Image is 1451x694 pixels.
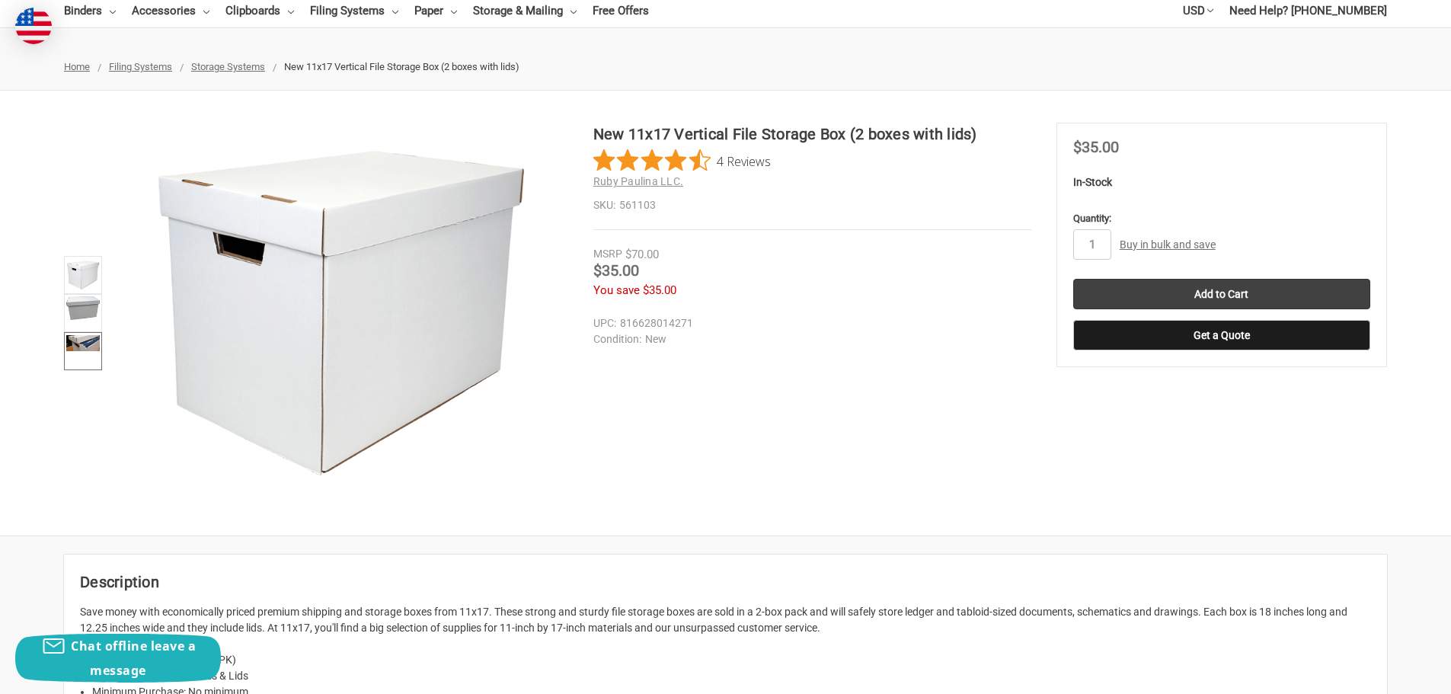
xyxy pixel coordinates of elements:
[1120,238,1216,251] a: Buy in bulk and save
[80,604,1371,636] p: Save money with economically priced premium shipping and storage boxes from 11x17. These strong a...
[151,123,532,504] img: New 11x17 Vertical File Storage Box (2 boxes with lids)
[1073,174,1370,190] p: In-Stock
[593,261,639,280] span: $35.00
[1073,138,1119,156] span: $35.00
[593,315,1024,331] dd: 816628014271
[80,571,1371,593] h2: Description
[593,197,1031,213] dd: 561103
[593,123,1031,146] h1: New 11x17 Vertical File Storage Box (2 boxes with lids)
[1325,653,1451,694] iframe: Google Customer Reviews
[593,175,683,187] a: Ruby Paulina LLC.
[15,634,221,683] button: Chat offline leave a message
[191,61,265,72] a: Storage Systems
[1073,320,1370,350] button: Get a Quote
[593,283,640,297] span: You save
[15,8,52,44] img: duty and tax information for United States
[66,258,100,292] img: New 11x17 Vertical File Storage Box (2 boxes with lids)
[64,61,90,72] a: Home
[717,149,771,172] span: 4 Reviews
[593,149,771,172] button: Rated 4.5 out of 5 stars from 4 reviews. Jump to reviews.
[109,61,172,72] a: Filing Systems
[1073,211,1370,226] label: Quantity:
[1073,279,1370,309] input: Add to Cart
[643,283,676,297] span: $35.00
[92,652,1371,668] li: Unit of Measure: Package (PK)
[593,315,616,331] dt: UPC:
[66,335,100,351] img: New 11x17 Vertical File Storage Box (561103)
[593,331,1024,347] dd: New
[593,197,615,213] dt: SKU:
[593,331,641,347] dt: Condition:
[71,638,196,679] span: Chat offline leave a message
[625,248,659,261] span: $70.00
[66,296,100,320] img: New 11x17 Vertical File Storage Box (2 boxes with lids)
[593,246,622,262] div: MSRP
[92,668,1371,684] li: Package Includes: 2 Boxes & Lids
[284,61,519,72] span: New 11x17 Vertical File Storage Box (2 boxes with lids)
